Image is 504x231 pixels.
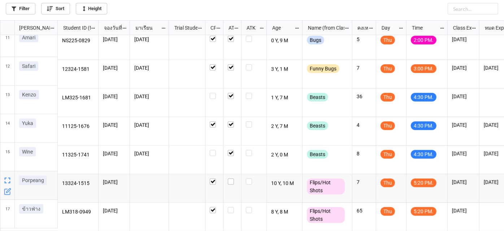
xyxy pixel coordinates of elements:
p: 3 Y, 1 M [271,64,298,74]
input: Search... [448,3,498,14]
p: 7 [357,179,372,186]
div: Thu [381,121,395,130]
div: Thu [381,36,395,44]
span: 17 [5,200,10,228]
div: Name (from Class) [304,24,344,32]
p: Safari [22,63,35,70]
p: 7 [357,64,372,72]
p: [DATE] [134,36,164,43]
p: 5 [357,36,372,43]
p: [DATE] [103,207,125,214]
div: Funny Bugs [307,64,339,73]
div: Flips/Hot Shots [307,207,345,223]
div: Beasts [307,93,328,102]
div: Thu [381,64,395,73]
p: [DATE] [452,64,475,72]
span: 14 [5,114,10,142]
p: Yuka [22,120,33,127]
p: [DATE] [103,64,125,72]
p: ข้าวฟ่าง [22,205,40,213]
p: [DATE] [452,207,475,214]
p: 65 [357,207,372,214]
p: [DATE] [452,36,475,43]
p: 4 [357,121,372,129]
p: [DATE] [103,121,125,129]
p: [DATE] [103,150,125,157]
span: 11 [5,29,10,57]
p: [DATE] [134,150,164,157]
p: LM325-1681 [62,93,94,103]
p: 2 Y, 0 M [271,150,298,160]
div: Thu [381,207,395,216]
p: 13324-1515 [62,179,94,189]
div: Beasts [307,121,328,130]
p: 10 Y, 10 M [271,179,298,189]
p: [DATE] [452,150,475,157]
p: [DATE] [452,121,475,129]
div: Day [377,24,399,32]
div: 4:30 PM. [411,93,436,102]
p: [DATE] [134,121,164,129]
p: 36 [357,93,372,100]
p: [DATE] [134,64,164,72]
div: Time [408,24,440,32]
div: Bugs [307,36,324,44]
p: [DATE] [103,93,125,100]
p: 11125-1676 [62,121,94,132]
div: 4:30 PM. [411,121,436,130]
div: Age [268,24,295,32]
p: NS225-0829 [62,36,94,46]
div: Student ID (from [PERSON_NAME] Name) [59,24,91,32]
p: 8 Y, 8 M [271,207,298,217]
p: Wine [22,148,33,155]
p: 1 Y, 7 M [271,93,298,103]
p: [DATE] [452,179,475,186]
div: grid [0,21,58,35]
p: 8 [357,150,372,157]
div: Class Expiration [449,24,472,32]
p: Porpeang [22,177,44,184]
p: 2 Y, 7 M [271,121,298,132]
p: Kenzo [22,91,36,98]
p: 11325-1741 [62,150,94,160]
div: Trial Student [170,24,197,32]
div: 4:30 PM. [411,150,436,159]
div: จองวันที่ [100,24,122,32]
span: 13 [5,86,10,114]
p: 12324-1581 [62,64,94,74]
p: LM318-0949 [62,207,94,217]
div: ATT [224,24,234,32]
p: [DATE] [452,93,475,100]
div: CF [206,24,216,32]
a: Height [76,3,107,14]
p: [DATE] [103,179,125,186]
span: 12 [5,57,10,85]
div: Thu [381,93,395,102]
div: มาเรียน [131,24,161,32]
div: 2:00 PM. [411,36,436,44]
div: Thu [381,179,395,187]
div: [PERSON_NAME] Name [15,24,50,32]
p: 0 Y, 9 M [271,36,298,46]
div: คงเหลือ (from Nick Name) [353,24,368,32]
p: Amari [22,34,35,41]
div: Beasts [307,150,328,159]
a: Filter [6,3,35,14]
div: ATK [242,24,259,32]
p: [DATE] [134,93,164,100]
p: [DATE] [103,36,125,43]
div: 5:20 PM. [411,179,436,187]
span: 15 [5,143,10,171]
a: Sort [41,3,70,14]
div: 3:00 PM. [411,64,436,73]
div: Thu [381,150,395,159]
div: Flips/Hot Shots [307,179,345,194]
div: 5:20 PM. [411,207,436,216]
